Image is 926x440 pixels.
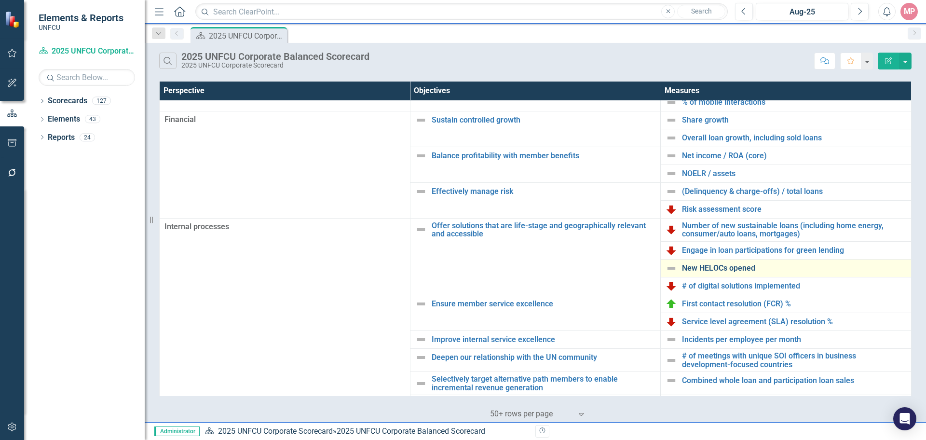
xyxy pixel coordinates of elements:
[661,182,912,200] td: Double-Click to Edit Right Click for Context Menu
[756,3,848,20] button: Aug-25
[682,335,906,344] a: Incidents per employee per month
[661,111,912,129] td: Double-Click to Edit Right Click for Context Menu
[682,98,906,107] a: % of mobile interactions
[682,352,906,369] a: # of meetings with unique SOI officers in business development-focused countries
[415,352,427,363] img: Not Defined
[666,316,677,328] img: Below Plan
[181,62,369,69] div: 2025 UNFCU Corporate Scorecard
[432,151,656,160] a: Balance profitability with member benefits
[666,150,677,162] img: Not Defined
[682,376,906,385] a: Combined whole loan and participation loan sales
[666,224,677,235] img: Below Plan
[48,114,80,125] a: Elements
[661,395,912,413] td: Double-Click to Edit Right Click for Context Menu
[432,300,656,308] a: Ensure member service excellence
[415,378,427,389] img: Not Defined
[85,115,100,124] div: 43
[410,395,661,413] td: Double-Click to Edit Right Click for Context Menu
[682,134,906,142] a: Overall loan growth, including sold loans
[410,218,661,295] td: Double-Click to Edit Right Click for Context Menu
[666,245,677,256] img: Below Plan
[48,132,75,143] a: Reports
[661,242,912,260] td: Double-Click to Edit Right Click for Context Menu
[432,375,656,392] a: Selectively target alternative path members to enable incremental revenue generation
[661,331,912,349] td: Double-Click to Edit Right Click for Context Menu
[415,186,427,197] img: Not Defined
[666,375,677,386] img: Not Defined
[682,246,906,255] a: Engage in loan participations for green lending
[666,186,677,197] img: Not Defined
[900,3,918,20] button: MP
[666,132,677,144] img: Not Defined
[432,116,656,124] a: Sustain controlled growth
[682,264,906,273] a: New HELOCs opened
[164,114,405,125] span: Financial
[666,355,677,366] img: Not Defined
[666,168,677,179] img: Not Defined
[661,372,912,395] td: Double-Click to Edit Right Click for Context Menu
[661,349,912,372] td: Double-Click to Edit Right Click for Context Menu
[415,150,427,162] img: Not Defined
[682,300,906,308] a: First contact resolution (FCR) %
[218,426,333,436] a: 2025 UNFCU Corporate Scorecard
[432,187,656,196] a: Effectively manage risk
[661,93,912,111] td: Double-Click to Edit Right Click for Context Menu
[410,111,661,147] td: Double-Click to Edit Right Click for Context Menu
[661,218,912,241] td: Double-Click to Edit Right Click for Context Menu
[39,69,135,86] input: Search Below...
[160,111,410,218] td: Double-Click to Edit
[415,298,427,310] img: Not Defined
[410,295,661,331] td: Double-Click to Edit Right Click for Context Menu
[337,426,485,436] div: 2025 UNFCU Corporate Balanced Scorecard
[410,349,661,372] td: Double-Click to Edit Right Click for Context Menu
[415,224,427,235] img: Not Defined
[682,282,906,290] a: # of digital solutions implemented
[410,372,661,395] td: Double-Click to Edit Right Click for Context Menu
[682,317,906,326] a: Service level agreement (SLA) resolution %
[691,7,712,15] span: Search
[415,334,427,345] img: Not Defined
[666,334,677,345] img: Not Defined
[682,151,906,160] a: Net income / ROA (core)
[661,295,912,313] td: Double-Click to Edit Right Click for Context Menu
[666,280,677,292] img: Below Plan
[432,221,656,238] a: Offer solutions that are life-stage and geographically relevant and accessible
[661,200,912,218] td: Double-Click to Edit Right Click for Context Menu
[48,96,87,107] a: Scorecards
[893,407,916,430] div: Open Intercom Messenger
[410,182,661,218] td: Double-Click to Edit Right Click for Context Menu
[682,187,906,196] a: (Delinquency & charge-offs) / total loans
[661,147,912,165] td: Double-Click to Edit Right Click for Context Menu
[410,147,661,182] td: Double-Click to Edit Right Click for Context Menu
[39,46,135,57] a: 2025 UNFCU Corporate Scorecard
[666,204,677,215] img: Below Plan
[39,12,123,24] span: Elements & Reports
[666,96,677,108] img: Not Defined
[682,205,906,214] a: Risk assessment score
[209,30,285,42] div: 2025 UNFCU Corporate Balanced Scorecard
[92,97,111,105] div: 127
[432,335,656,344] a: Improve internal service excellence
[682,221,906,238] a: Number of new sustainable loans (including home energy, consumer/auto loans, mortgages)
[39,24,123,31] small: UNFCU
[677,5,725,18] button: Search
[682,116,906,124] a: Share growth
[661,313,912,331] td: Double-Click to Edit Right Click for Context Menu
[164,221,405,233] span: Internal processes
[661,129,912,147] td: Double-Click to Edit Right Click for Context Menu
[666,262,677,274] img: Not Defined
[410,331,661,349] td: Double-Click to Edit Right Click for Context Menu
[661,277,912,295] td: Double-Click to Edit Right Click for Context Menu
[432,353,656,362] a: Deepen our relationship with the UN community
[204,426,528,437] div: »
[415,114,427,126] img: Not Defined
[181,51,369,62] div: 2025 UNFCU Corporate Balanced Scorecard
[5,11,22,28] img: ClearPoint Strategy
[759,6,845,18] div: Aug-25
[666,298,677,310] img: On Target
[661,260,912,277] td: Double-Click to Edit Right Click for Context Menu
[661,165,912,182] td: Double-Click to Edit Right Click for Context Menu
[666,114,677,126] img: Not Defined
[80,133,95,141] div: 24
